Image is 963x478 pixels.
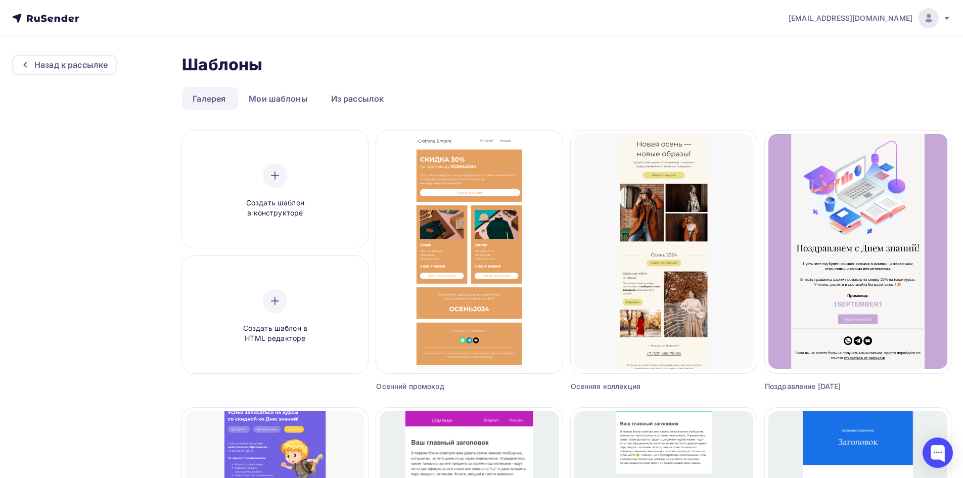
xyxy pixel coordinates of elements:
h2: Шаблоны [182,55,262,75]
div: Осенняя коллекция [571,381,710,392]
a: Из рассылок [320,87,395,110]
a: Галерея [182,87,236,110]
div: Поздравление [DATE] [765,381,904,392]
span: Создать шаблон в конструкторе [227,198,323,219]
span: [EMAIL_ADDRESS][DOMAIN_NAME] [789,13,912,23]
a: [EMAIL_ADDRESS][DOMAIN_NAME] [789,8,951,28]
a: Мои шаблоны [238,87,318,110]
div: Назад к рассылке [34,59,108,71]
span: Создать шаблон в HTML редакторе [227,323,323,344]
div: Осенний промокод [376,381,516,392]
